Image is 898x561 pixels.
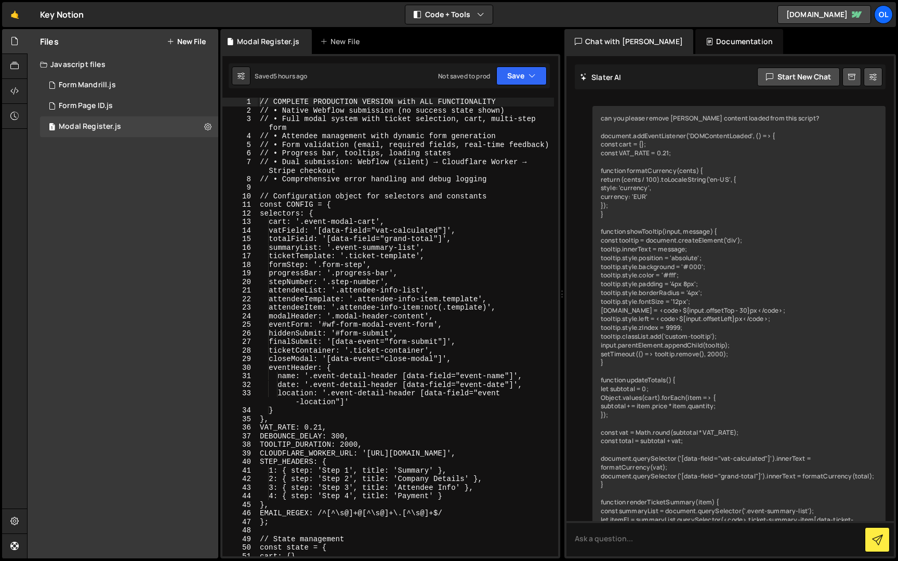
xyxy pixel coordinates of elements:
div: 5 [222,141,258,150]
h2: Files [40,36,59,47]
div: 33 [222,389,258,406]
div: 21 [222,286,258,295]
div: 35 [222,415,258,424]
div: 27 [222,338,258,346]
div: 15 [222,235,258,244]
div: 23 [222,303,258,312]
div: 37 [222,432,258,441]
div: 11 [222,201,258,209]
div: Modal Register.js [237,36,299,47]
div: Form Page ID.js [59,101,113,111]
div: 14 [222,226,258,235]
div: Documentation [695,29,783,54]
div: 34 [222,406,258,415]
div: 31 [222,372,258,381]
div: 1 [222,98,258,106]
div: 6 [222,149,258,158]
div: 7 [222,158,258,175]
div: 44 [222,492,258,501]
div: 2 [222,106,258,115]
div: 10 [222,192,258,201]
div: 47 [222,518,258,527]
a: [DOMAIN_NAME] [777,5,871,24]
div: 30 [222,364,258,372]
div: Not saved to prod [438,72,490,81]
div: Saved [255,72,308,81]
button: New File [167,37,206,46]
button: Start new chat [757,68,840,86]
span: 1 [49,124,55,132]
a: 🤙 [2,2,28,27]
div: 17 [222,252,258,261]
div: Modal Register.js [59,122,121,131]
div: Key Notion [40,8,84,21]
div: 28 [222,346,258,355]
div: 24 [222,312,258,321]
div: 16309/46014.js [40,75,218,96]
div: 32 [222,381,258,390]
div: 39 [222,449,258,458]
div: 49 [222,535,258,544]
div: 40 [222,458,258,466]
div: 9 [222,183,258,192]
div: 41 [222,466,258,475]
div: 4 [222,132,258,141]
div: 3 [222,115,258,132]
div: 16309/44079.js [40,116,218,137]
button: Save [496,66,547,85]
h2: Slater AI [580,72,622,82]
div: 29 [222,355,258,364]
div: 22 [222,295,258,304]
div: 42 [222,475,258,484]
button: Code + Tools [405,5,493,24]
div: 18 [222,261,258,270]
div: 5 hours ago [273,72,308,81]
div: 25 [222,320,258,329]
div: 50 [222,543,258,552]
div: Chat with [PERSON_NAME] [564,29,693,54]
div: 38 [222,440,258,449]
div: 45 [222,501,258,510]
div: Javascript files [28,54,218,75]
div: 46 [222,509,258,518]
div: Form Mandrill.js [59,81,116,90]
div: 8 [222,175,258,184]
div: New File [320,36,364,47]
div: 12 [222,209,258,218]
div: 20 [222,278,258,287]
div: 13 [222,218,258,226]
div: 48 [222,526,258,535]
div: 16309/46011.js [40,96,218,116]
div: 19 [222,269,258,278]
div: 51 [222,552,258,561]
div: 43 [222,484,258,492]
a: Ol [874,5,893,24]
div: 26 [222,329,258,338]
div: 36 [222,423,258,432]
div: 16 [222,244,258,252]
